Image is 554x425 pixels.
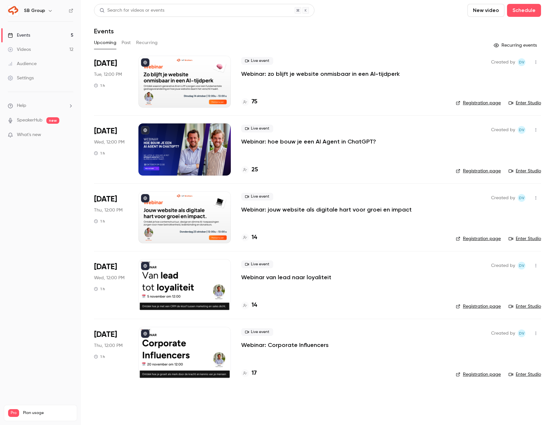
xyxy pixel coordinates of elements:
span: [DATE] [94,262,117,272]
a: Registration page [456,168,501,174]
div: Search for videos or events [100,7,164,14]
span: Dante van der heijden [518,329,525,337]
a: Registration page [456,100,501,106]
span: Created by [491,126,515,134]
button: Schedule [507,4,541,17]
span: Dante van der heijden [518,58,525,66]
span: [DATE] [94,58,117,69]
span: Dv [519,126,525,134]
div: Nov 20 Thu, 12:00 PM (Europe/Amsterdam) [94,327,128,379]
span: Live event [241,57,273,65]
a: 25 [241,166,258,174]
li: help-dropdown-opener [8,102,73,109]
span: new [46,117,59,124]
a: 17 [241,369,257,378]
span: Tue, 12:00 PM [94,71,122,78]
span: What's new [17,132,41,138]
span: Created by [491,262,515,270]
span: Dante van der heijden [518,262,525,270]
a: Webinar: hoe bouw je een AI Agent in ChatGPT? [241,138,376,145]
a: Webinar: Corporate Influencers [241,341,329,349]
span: Live event [241,193,273,201]
a: Registration page [456,371,501,378]
div: Settings [8,75,34,81]
div: Events [8,32,30,39]
span: Dv [519,329,525,337]
a: Enter Studio [509,168,541,174]
span: Live event [241,260,273,268]
img: SB Group [8,6,18,16]
span: Created by [491,58,515,66]
span: Dv [519,58,525,66]
span: Wed, 12:00 PM [94,139,124,145]
span: Wed, 12:00 PM [94,275,124,281]
span: [DATE] [94,194,117,204]
span: [DATE] [94,329,117,340]
span: Thu, 12:00 PM [94,342,123,349]
span: Live event [241,125,273,132]
h4: 14 [252,233,257,242]
div: 1 h [94,354,105,359]
span: Live event [241,328,273,336]
span: [DATE] [94,126,117,136]
button: New video [467,4,504,17]
div: Audience [8,61,37,67]
span: Pro [8,409,19,417]
span: Thu, 12:00 PM [94,207,123,213]
iframe: Noticeable Trigger [65,132,73,138]
button: Past [122,38,131,48]
span: Plan usage [23,410,73,416]
h4: 75 [252,98,257,106]
button: Recurring [136,38,158,48]
a: Registration page [456,235,501,242]
div: Oct 23 Thu, 12:00 PM (Europe/Amsterdam) [94,191,128,243]
span: Dante van der heijden [518,126,525,134]
a: SpeakerHub [17,117,42,124]
a: Enter Studio [509,235,541,242]
h1: Events [94,27,114,35]
span: Help [17,102,26,109]
div: Oct 14 Tue, 12:00 PM (Europe/Amsterdam) [94,56,128,108]
a: 14 [241,233,257,242]
h4: 17 [252,369,257,378]
a: Webinar: zo blijft je website onmisbaar in een AI-tijdperk [241,70,400,78]
div: Oct 22 Wed, 12:00 PM (Europe/Amsterdam) [94,123,128,175]
div: 1 h [94,219,105,224]
span: Created by [491,194,515,202]
button: Recurring events [491,40,541,51]
div: 1 h [94,286,105,292]
div: 1 h [94,83,105,88]
button: Upcoming [94,38,116,48]
h4: 25 [252,166,258,174]
span: Dante van der heijden [518,194,525,202]
a: Webinar: jouw website als digitale hart voor groei en impact [241,206,412,213]
span: Dv [519,194,525,202]
a: Webinar van lead naar loyaliteit [241,273,331,281]
div: 1 h [94,151,105,156]
span: Created by [491,329,515,337]
a: 75 [241,98,257,106]
div: Nov 5 Wed, 12:00 PM (Europe/Amsterdam) [94,259,128,311]
a: 14 [241,301,257,310]
a: Enter Studio [509,100,541,106]
a: Enter Studio [509,371,541,378]
a: Registration page [456,303,501,310]
h4: 14 [252,301,257,310]
a: Enter Studio [509,303,541,310]
div: Videos [8,46,31,53]
span: Dv [519,262,525,270]
h6: SB Group [24,7,45,14]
